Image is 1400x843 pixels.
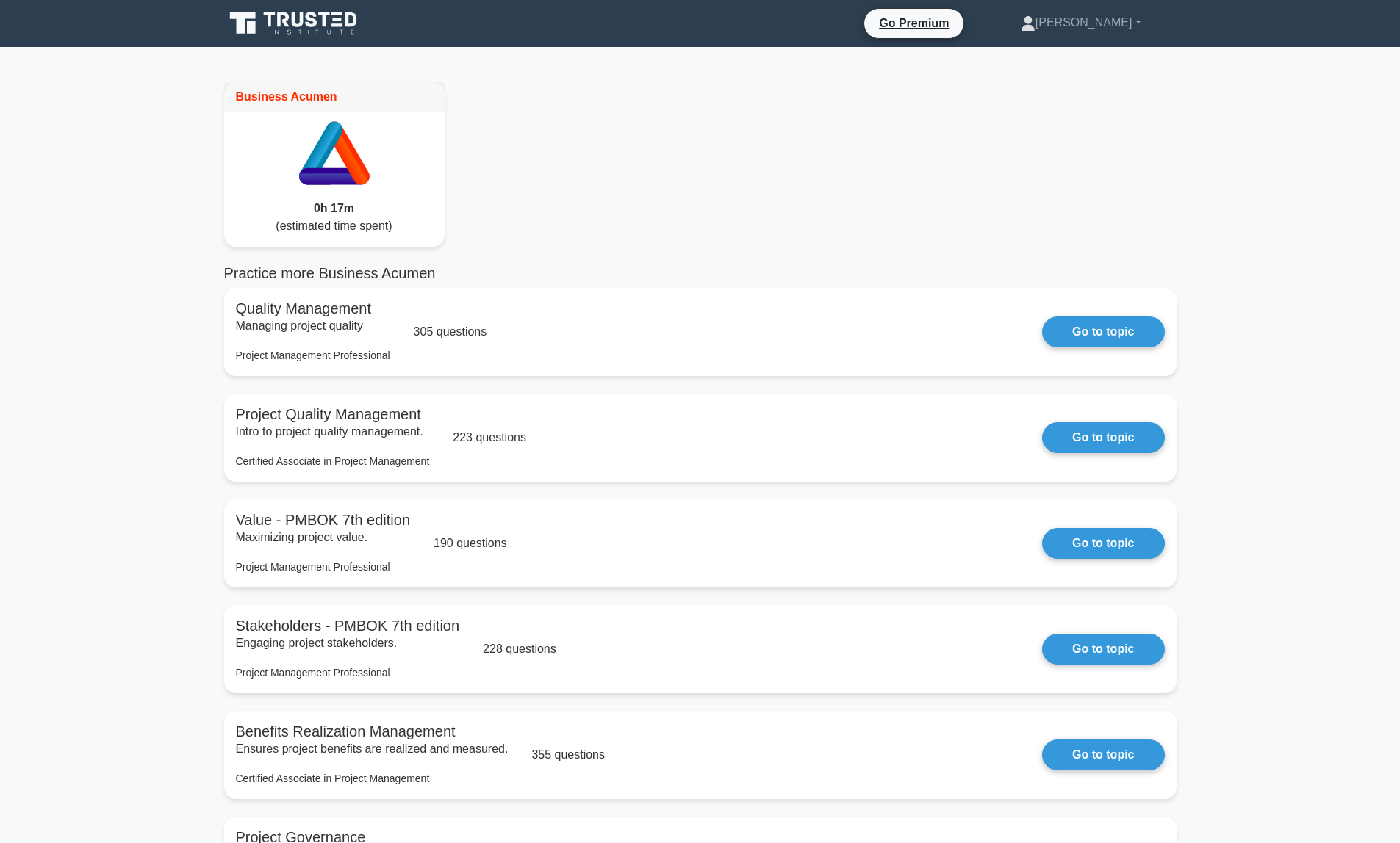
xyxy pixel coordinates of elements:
[224,82,445,112] div: Business Acumen
[1042,528,1164,559] a: Go to topic
[1042,739,1164,770] a: Go to topic
[1042,634,1164,665] a: Go to topic
[224,264,1177,282] h5: Practice more Business Acumen
[870,14,958,32] a: Go Premium
[276,220,392,232] span: (estimated time spent)
[1042,316,1164,347] a: Go to topic
[1042,422,1164,453] a: Go to topic
[314,202,354,214] span: 0h 17m
[986,8,1177,37] a: [PERSON_NAME]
